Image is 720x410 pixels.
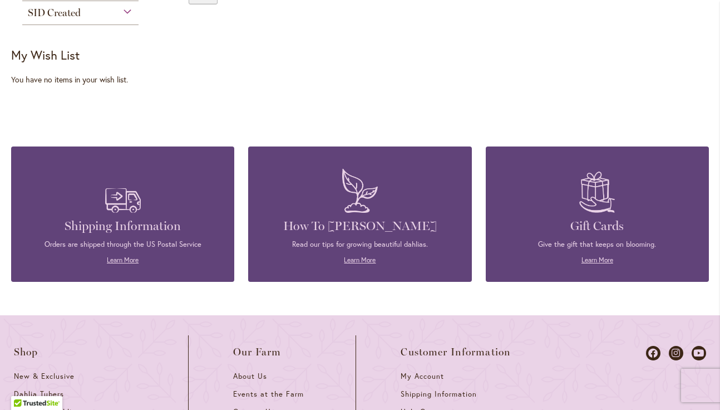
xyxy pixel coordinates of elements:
p: Orders are shipped through the US Postal Service [28,240,218,250]
span: Events at the Farm [233,389,303,399]
a: Learn More [344,256,376,264]
div: You have no items in your wish list. [11,74,156,85]
a: Dahlias on Youtube [692,346,706,360]
span: Shipping Information [401,389,476,399]
p: Give the gift that keeps on blooming. [502,240,692,250]
a: Learn More [107,256,139,264]
strong: My Wish List [11,47,80,63]
span: SID Created [28,7,81,19]
h4: Gift Cards [502,218,692,234]
span: About Us [233,372,267,381]
iframe: Launch Accessibility Center [8,370,40,402]
span: Shop [14,346,38,358]
h4: Shipping Information [28,218,218,234]
a: Dahlias on Facebook [646,346,660,360]
span: New & Exclusive [14,372,75,381]
a: Dahlias on Instagram [669,346,683,360]
span: My Account [401,372,444,381]
span: Our Farm [233,346,281,358]
a: Learn More [581,256,613,264]
p: Read our tips for growing beautiful dahlias. [265,240,455,250]
h4: How To [PERSON_NAME] [265,218,455,234]
span: Customer Information [401,346,511,358]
